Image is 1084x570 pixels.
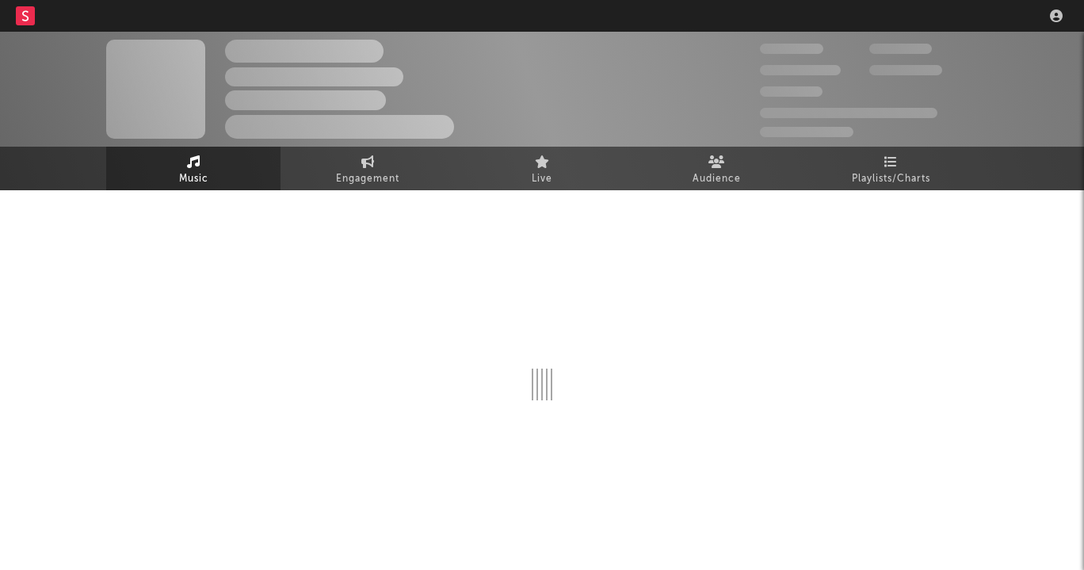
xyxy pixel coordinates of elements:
span: 1,000,000 [869,65,942,75]
span: Playlists/Charts [852,170,930,189]
span: Live [532,170,552,189]
span: 100,000 [760,86,823,97]
span: Audience [693,170,741,189]
a: Audience [629,147,803,190]
span: Jump Score: 85.0 [760,127,853,137]
a: Live [455,147,629,190]
span: 300,000 [760,44,823,54]
span: Engagement [336,170,399,189]
a: Music [106,147,281,190]
span: 50,000,000 [760,65,841,75]
span: 100,000 [869,44,932,54]
span: 50,000,000 Monthly Listeners [760,108,937,118]
a: Engagement [281,147,455,190]
span: Music [179,170,208,189]
a: Playlists/Charts [803,147,978,190]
